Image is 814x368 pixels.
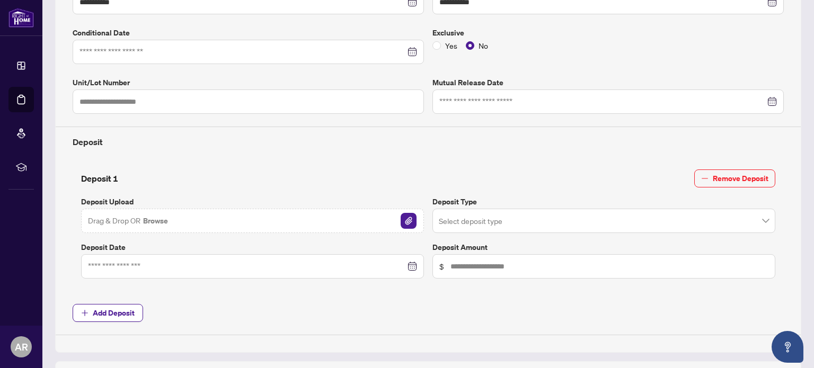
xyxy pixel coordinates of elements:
[713,170,768,187] span: Remove Deposit
[15,339,28,354] span: AR
[701,175,709,182] span: minus
[81,309,89,317] span: plus
[439,261,444,272] span: $
[73,136,784,148] h4: Deposit
[73,304,143,322] button: Add Deposit
[88,214,169,228] span: Drag & Drop OR
[73,27,424,39] label: Conditional Date
[81,241,424,253] label: Deposit Date
[474,40,492,51] span: No
[432,77,784,88] label: Mutual Release Date
[432,196,775,208] label: Deposit Type
[81,196,424,208] label: Deposit Upload
[432,27,784,39] label: Exclusive
[694,169,775,187] button: Remove Deposit
[441,40,462,51] span: Yes
[400,212,417,229] button: File Attachement
[8,8,34,28] img: logo
[73,77,424,88] label: Unit/Lot Number
[93,304,135,321] span: Add Deposit
[81,172,118,185] h4: Deposit 1
[772,331,803,363] button: Open asap
[81,209,424,233] span: Drag & Drop OR BrowseFile Attachement
[142,214,169,228] button: Browse
[432,241,775,253] label: Deposit Amount
[401,213,417,229] img: File Attachement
